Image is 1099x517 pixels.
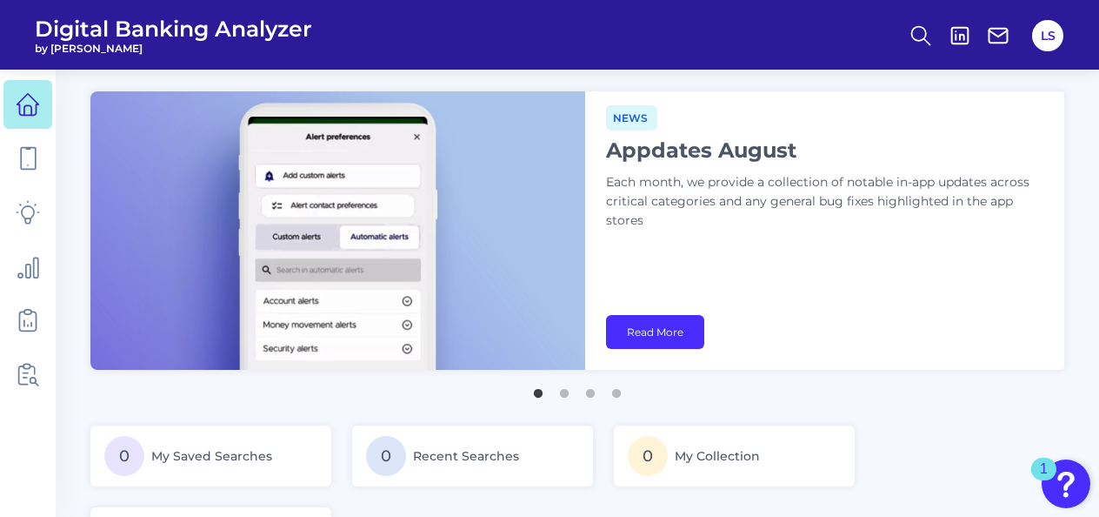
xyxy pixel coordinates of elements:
[675,448,760,464] span: My Collection
[608,380,625,398] button: 4
[90,426,331,487] a: 0My Saved Searches
[1040,469,1048,492] div: 1
[90,91,585,370] img: bannerImg
[556,380,573,398] button: 2
[1042,460,1090,508] button: Open Resource Center, 1 new notification
[606,105,657,131] span: News
[352,426,593,487] a: 0Recent Searches
[413,448,519,464] span: Recent Searches
[606,173,1041,231] p: Each month, we provide a collection of notable in-app updates across critical categories and any ...
[628,436,668,476] span: 0
[582,380,599,398] button: 3
[530,380,547,398] button: 1
[606,315,704,349] a: Read More
[35,16,312,42] span: Digital Banking Analyzer
[151,448,272,464] span: My Saved Searches
[104,436,144,476] span: 0
[35,42,312,55] span: by [PERSON_NAME]
[1032,20,1063,51] button: LS
[614,426,855,487] a: 0My Collection
[606,109,657,125] a: News
[606,138,1041,163] h1: Appdates August
[366,436,406,476] span: 0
